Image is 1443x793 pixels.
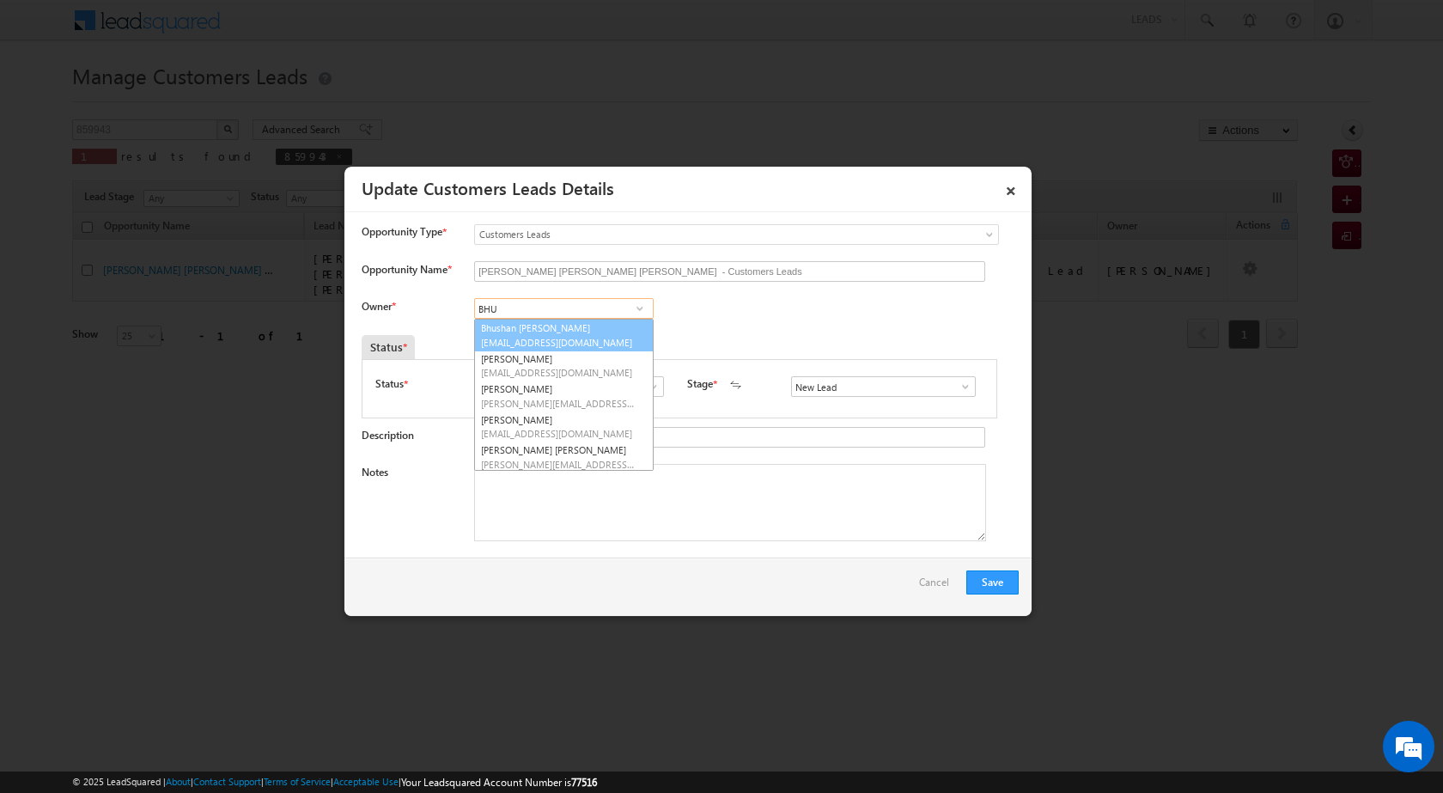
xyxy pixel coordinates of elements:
em: Start Chat [234,529,312,552]
div: Minimize live chat window [282,9,323,50]
textarea: Type your message and hit 'Enter' [22,159,314,515]
span: [PERSON_NAME][EMAIL_ADDRESS][PERSON_NAME][DOMAIN_NAME] [481,458,636,471]
span: [EMAIL_ADDRESS][DOMAIN_NAME] [481,427,636,440]
a: Contact Support [193,776,261,787]
img: d_60004797649_company_0_60004797649 [29,90,72,113]
a: [PERSON_NAME] [475,381,653,412]
label: Stage [687,376,713,392]
a: × [996,173,1026,203]
span: [PERSON_NAME][EMAIL_ADDRESS][PERSON_NAME][DOMAIN_NAME] [481,397,636,410]
label: Description [362,429,414,442]
button: Save [966,570,1019,595]
span: Opportunity Type [362,224,442,240]
label: Status [375,376,404,392]
span: Your Leadsquared Account Number is [401,776,597,789]
div: Chat with us now [89,90,289,113]
span: © 2025 LeadSquared | | | | | [72,774,597,790]
input: Type to Search [791,376,976,397]
label: Owner [362,300,395,313]
a: Customers Leads [474,224,999,245]
a: Terms of Service [264,776,331,787]
a: [PERSON_NAME] [475,351,653,381]
a: Show All Items [638,378,660,395]
a: About [166,776,191,787]
a: Bhushan [PERSON_NAME] [474,319,654,351]
label: Opportunity Name [362,263,451,276]
div: Status [362,335,415,359]
span: [EMAIL_ADDRESS][DOMAIN_NAME] [481,366,636,379]
span: 77516 [571,776,597,789]
a: Acceptable Use [333,776,399,787]
a: [PERSON_NAME] [475,412,653,442]
a: Show All Items [950,378,971,395]
a: Cancel [919,570,958,603]
a: Update Customers Leads Details [362,175,614,199]
a: Show All Items [629,300,650,317]
span: [EMAIL_ADDRESS][DOMAIN_NAME] [481,336,636,349]
span: Customers Leads [475,227,929,242]
a: [PERSON_NAME] [PERSON_NAME] [475,442,653,473]
label: Notes [362,466,388,479]
input: Type to Search [474,298,654,319]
